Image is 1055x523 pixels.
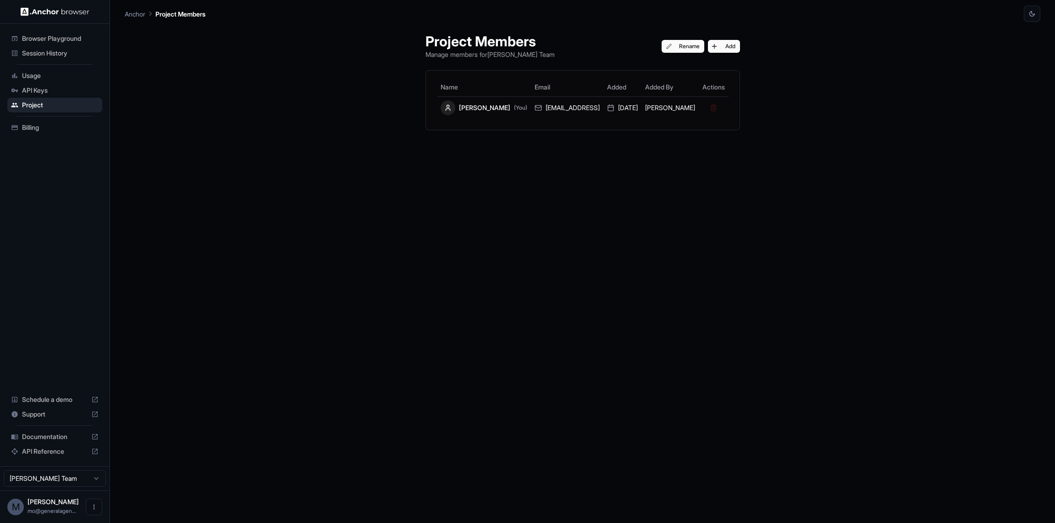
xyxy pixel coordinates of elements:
[7,499,24,515] div: M
[28,507,76,514] span: mo@generalagency.ai
[22,410,88,419] span: Support
[662,40,704,53] button: Rename
[22,71,99,80] span: Usage
[7,46,102,61] div: Session History
[441,100,527,115] div: [PERSON_NAME]
[22,49,99,58] span: Session History
[125,9,145,19] p: Anchor
[7,444,102,459] div: API Reference
[425,50,555,59] p: Manage members for [PERSON_NAME] Team
[22,34,99,43] span: Browser Playground
[535,103,600,112] div: [EMAIL_ADDRESS]
[86,499,102,515] button: Open menu
[22,447,88,456] span: API Reference
[21,7,89,16] img: Anchor Logo
[22,100,99,110] span: Project
[425,33,555,50] h1: Project Members
[603,78,641,96] th: Added
[155,9,205,19] p: Project Members
[514,104,527,111] span: (You)
[28,498,79,506] span: Mohammed Nasir
[22,86,99,95] span: API Keys
[22,395,88,404] span: Schedule a demo
[607,103,638,112] div: [DATE]
[7,407,102,422] div: Support
[7,83,102,98] div: API Keys
[22,432,88,441] span: Documentation
[7,429,102,444] div: Documentation
[641,96,699,119] td: [PERSON_NAME]
[7,120,102,135] div: Billing
[437,78,531,96] th: Name
[7,31,102,46] div: Browser Playground
[125,9,205,19] nav: breadcrumb
[699,78,729,96] th: Actions
[22,123,99,132] span: Billing
[7,392,102,407] div: Schedule a demo
[7,98,102,112] div: Project
[641,78,699,96] th: Added By
[708,40,740,53] button: Add
[531,78,603,96] th: Email
[7,68,102,83] div: Usage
